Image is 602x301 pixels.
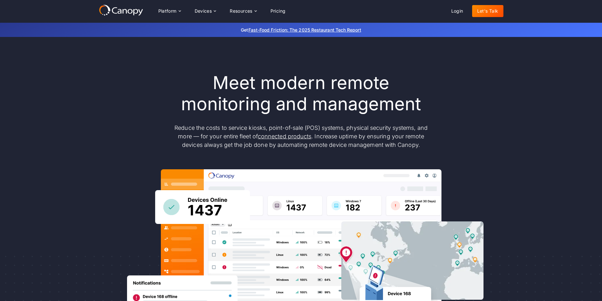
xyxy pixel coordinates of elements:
h1: Meet modern remote monitoring and management [168,72,434,115]
a: Fast-Food Friction: The 2025 Restaurant Tech Report [248,27,361,33]
div: Resources [225,5,261,17]
div: Platform [153,5,186,17]
p: Get [146,27,456,33]
p: Reduce the costs to service kiosks, point-of-sale (POS) systems, physical security systems, and m... [168,123,434,149]
div: Devices [195,9,212,13]
div: Platform [158,9,177,13]
a: Login [446,5,468,17]
div: Devices [190,5,221,17]
div: Resources [230,9,252,13]
a: connected products [258,133,311,140]
a: Pricing [265,5,291,17]
img: Canopy sees how many devices are online [155,190,250,224]
a: Let's Talk [472,5,503,17]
